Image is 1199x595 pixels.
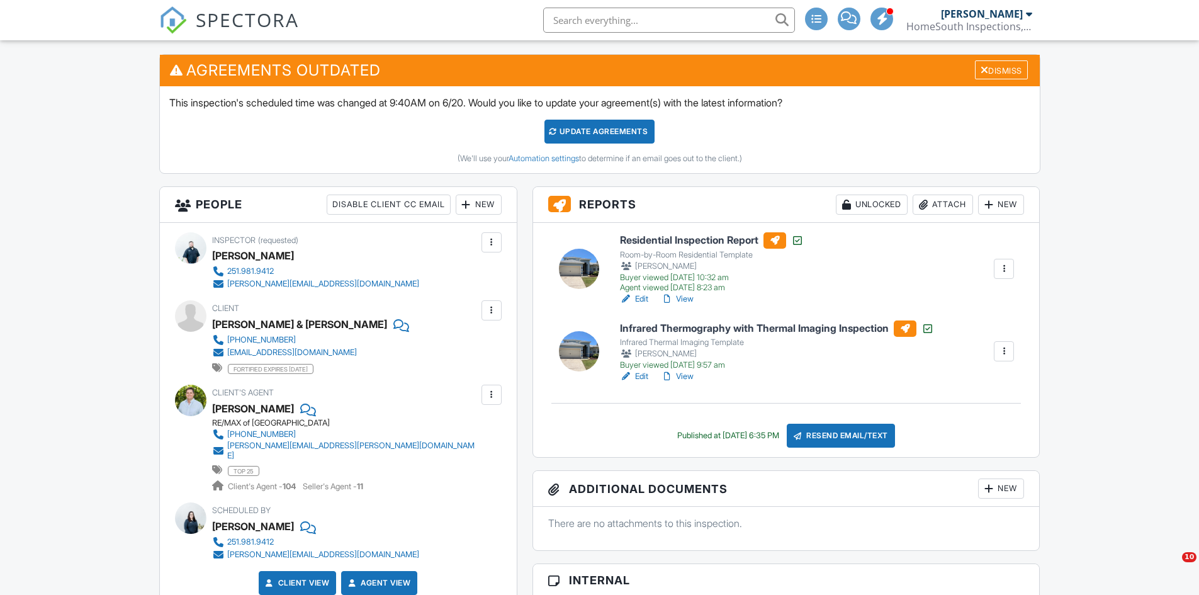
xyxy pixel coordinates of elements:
a: Agent View [346,577,410,589]
div: [PERSON_NAME] [212,517,294,536]
span: Client's Agent [212,388,274,397]
div: [PERSON_NAME][EMAIL_ADDRESS][DOMAIN_NAME] [227,279,419,289]
a: View [661,293,694,305]
iframe: Intercom live chat [1156,552,1186,582]
div: Unlocked [836,195,908,215]
span: fortified expires [DATE] [228,364,313,374]
a: Infrared Thermography with Thermal Imaging Inspection Infrared Thermal Imaging Template [PERSON_N... [620,320,934,371]
div: [PERSON_NAME][EMAIL_ADDRESS][DOMAIN_NAME] [227,550,419,560]
div: Update Agreements [544,120,655,144]
a: [EMAIL_ADDRESS][DOMAIN_NAME] [212,346,399,359]
a: 251.981.9412 [212,536,419,548]
div: [PERSON_NAME] [212,246,294,265]
a: [PERSON_NAME][EMAIL_ADDRESS][DOMAIN_NAME] [212,278,419,290]
span: top 25 [228,466,259,476]
div: Buyer viewed [DATE] 9:57 am [620,360,934,370]
span: Client [212,303,239,313]
span: 10 [1182,552,1196,562]
div: New [978,479,1024,499]
div: Resend Email/Text [787,424,895,448]
h6: Residential Inspection Report [620,232,804,249]
input: Search everything... [543,8,795,33]
div: [PHONE_NUMBER] [227,335,296,345]
div: Buyer viewed [DATE] 10:32 am [620,273,804,283]
div: Infrared Thermal Imaging Template [620,337,934,348]
div: Disable Client CC Email [327,195,451,215]
div: Attach [913,195,973,215]
div: [PERSON_NAME] [941,8,1023,20]
div: [PHONE_NUMBER] [227,429,296,439]
a: [PHONE_NUMBER] [212,428,478,441]
span: Seller's Agent - [303,482,363,491]
a: [PERSON_NAME][EMAIL_ADDRESS][PERSON_NAME][DOMAIN_NAME] [212,441,478,461]
a: Residential Inspection Report Room-by-Room Residential Template [PERSON_NAME] Buyer viewed [DATE]... [620,232,804,293]
div: (We'll use your to determine if an email goes out to the client.) [169,154,1030,164]
a: View [661,370,694,383]
div: [PERSON_NAME] [620,260,804,273]
span: Scheduled By [212,506,271,515]
h3: Additional Documents [533,471,1040,507]
div: [PERSON_NAME] & [PERSON_NAME] [212,315,387,334]
div: New [456,195,502,215]
a: Edit [620,293,648,305]
a: 251.981.9412 [212,265,419,278]
span: Client's Agent - [228,482,298,491]
div: [PERSON_NAME] [212,399,294,418]
div: Dismiss [975,60,1028,80]
div: [PERSON_NAME][EMAIL_ADDRESS][PERSON_NAME][DOMAIN_NAME] [227,441,478,461]
div: Room-by-Room Residential Template [620,250,804,260]
h6: Infrared Thermography with Thermal Imaging Inspection [620,320,934,337]
h3: People [160,187,517,223]
a: Edit [620,370,648,383]
img: The Best Home Inspection Software - Spectora [159,6,187,34]
span: (requested) [258,235,298,245]
a: [PHONE_NUMBER] [212,334,399,346]
div: 251.981.9412 [227,537,274,547]
a: Client View [263,577,330,589]
div: [EMAIL_ADDRESS][DOMAIN_NAME] [227,348,357,358]
strong: 11 [357,482,363,491]
span: Inspector [212,235,256,245]
a: Automation settings [509,154,579,163]
span: SPECTORA [196,6,299,33]
div: HomeSouth Inspections, LLC [906,20,1032,33]
div: This inspection's scheduled time was changed at 9:40AM on 6/20. Would you like to update your agr... [160,86,1040,173]
div: New [978,195,1024,215]
div: Agent viewed [DATE] 8:23 am [620,283,804,293]
div: 251.981.9412 [227,266,274,276]
h3: Agreements Outdated [160,55,1040,86]
strong: 104 [283,482,296,491]
a: SPECTORA [159,17,299,43]
div: RE/MAX of [GEOGRAPHIC_DATA] [212,418,488,428]
h3: Reports [533,187,1040,223]
div: Published at [DATE] 6:35 PM [677,431,779,441]
a: [PERSON_NAME][EMAIL_ADDRESS][DOMAIN_NAME] [212,548,419,561]
p: There are no attachments to this inspection. [548,516,1025,530]
div: [PERSON_NAME] [620,348,934,360]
